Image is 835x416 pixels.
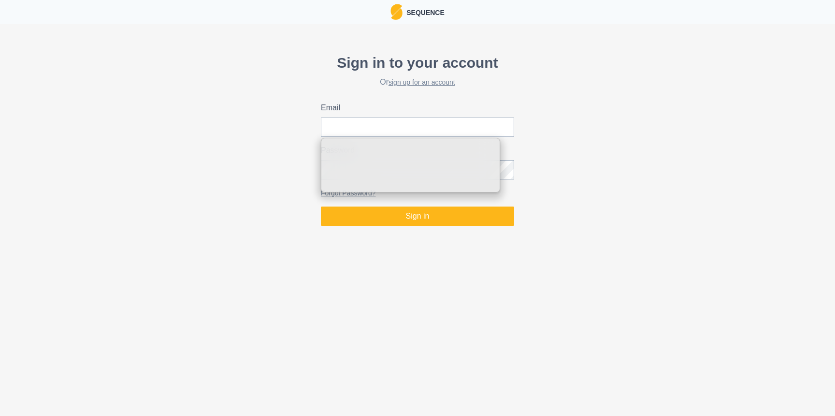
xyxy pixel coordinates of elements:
[321,52,514,74] p: Sign in to your account
[321,189,376,197] a: Forgot Password?
[321,207,514,226] button: Sign in
[390,4,403,20] img: Logo
[321,102,508,114] label: Email
[321,77,514,87] h2: Or
[389,78,455,86] a: sign up for an account
[390,4,445,20] a: LogoSequence
[403,6,445,18] p: Sequence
